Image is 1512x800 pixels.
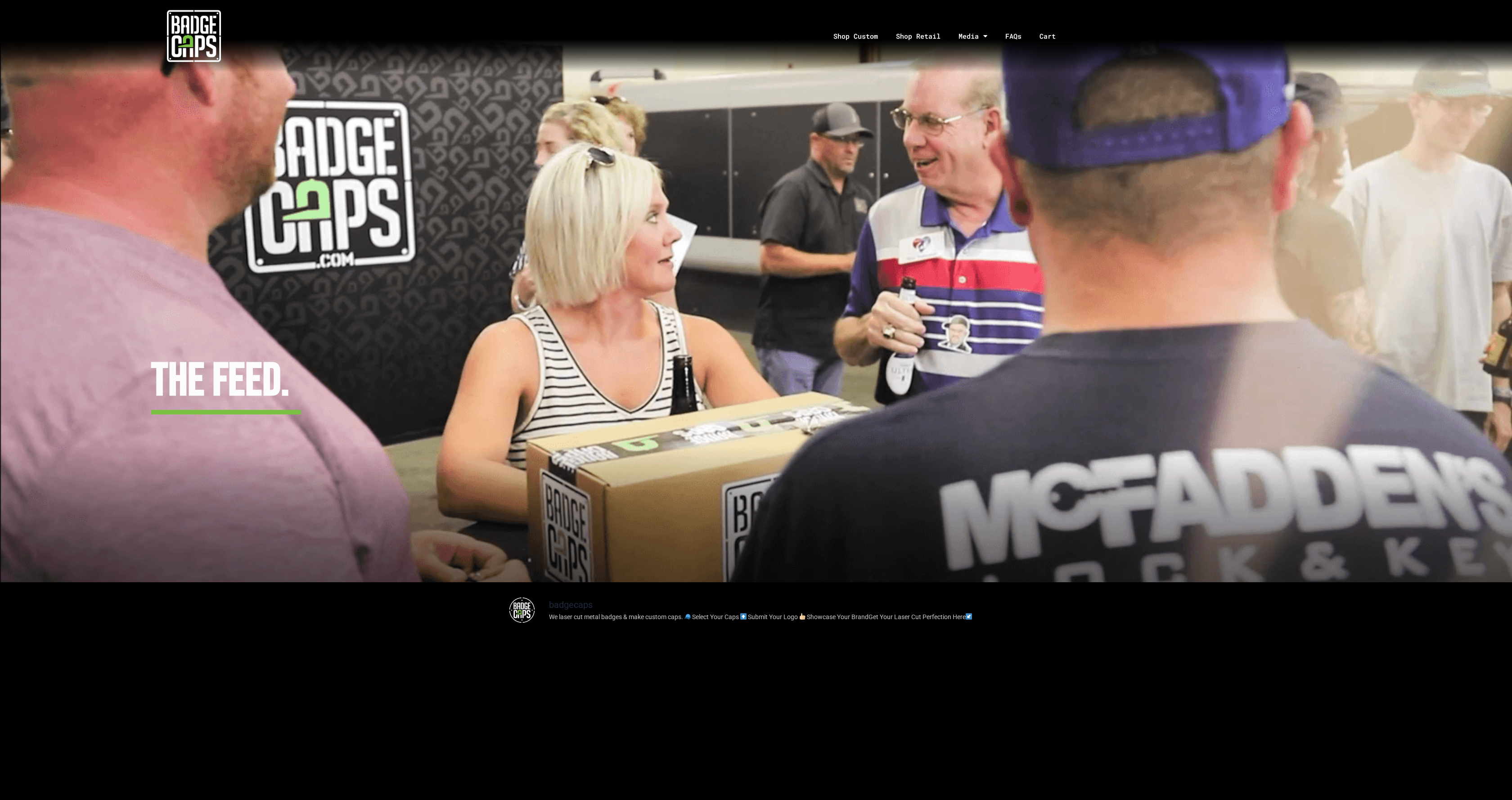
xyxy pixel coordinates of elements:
img: ↙️ [966,613,972,620]
nav: Menu [388,13,1512,60]
img: 🧢 [684,613,691,620]
a: badgecaps We laser cut metal badges & make custom caps. 🧢Select Your Caps ⬆️Submit Your Logo 👍🏼Sh... [504,592,1008,628]
img: ⬆️ [740,613,747,620]
a: Media [949,13,996,60]
a: Cart [1030,13,1076,60]
h2: The Feed. [151,352,1512,412]
img: badgecaps white logo with green acccent [167,9,221,63]
img: 👍🏼 [799,613,805,620]
a: Shop Retail [887,13,949,60]
a: Shop Custom [824,13,887,60]
h3: badgecaps [549,598,593,611]
a: FAQs [996,13,1030,60]
p: We laser cut metal badges & make custom caps. Select Your Caps Submit Your Logo Showcase Your Bra... [549,613,973,622]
